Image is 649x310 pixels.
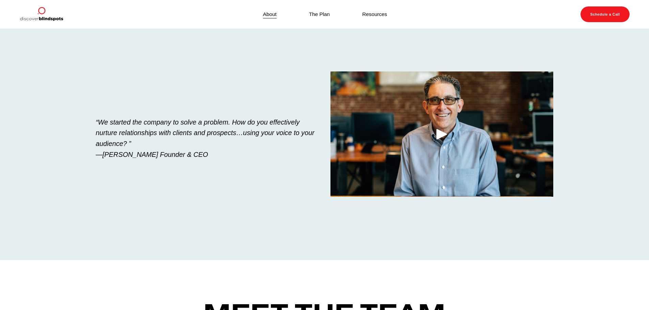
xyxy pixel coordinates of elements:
img: Discover Blind Spots [19,6,63,22]
a: Schedule a Call [581,6,630,22]
a: Resources [362,10,387,19]
em: “We started the company to solve a problem. How do you effectively nurture relationships with cli... [96,118,316,158]
a: About [263,10,277,19]
div: Play [434,126,450,142]
a: The Plan [309,10,330,19]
